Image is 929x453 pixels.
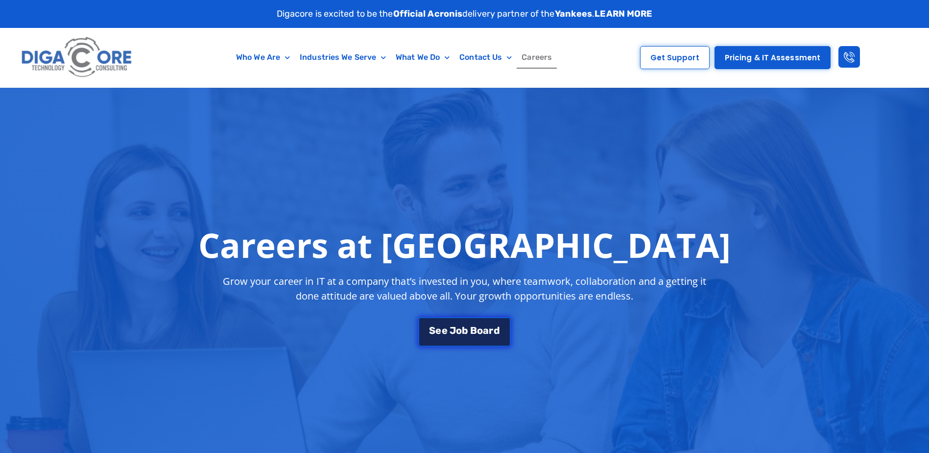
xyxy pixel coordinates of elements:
[442,326,448,335] span: e
[477,326,483,335] span: o
[725,54,820,61] span: Pricing & IT Assessment
[418,317,510,347] a: See Job Board
[198,225,731,264] h1: Careers at [GEOGRAPHIC_DATA]
[429,326,435,335] span: S
[393,8,463,19] strong: Official Acronis
[456,326,462,335] span: o
[277,7,653,21] p: Digacore is excited to be the delivery partner of the .
[391,46,454,69] a: What We Do
[183,46,605,69] nav: Menu
[214,274,715,303] p: Grow your career in IT at a company that’s invested in you, where teamwork, collaboration and a g...
[454,46,517,69] a: Contact Us
[470,326,477,335] span: B
[450,326,456,335] span: J
[640,46,710,69] a: Get Support
[650,54,699,61] span: Get Support
[462,326,468,335] span: b
[489,326,493,335] span: r
[19,33,136,82] img: Digacore logo 1
[483,326,489,335] span: a
[494,326,500,335] span: d
[595,8,652,19] a: LEARN MORE
[715,46,831,69] a: Pricing & IT Assessment
[517,46,557,69] a: Careers
[555,8,593,19] strong: Yankees
[231,46,295,69] a: Who We Are
[295,46,391,69] a: Industries We Serve
[435,326,441,335] span: e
